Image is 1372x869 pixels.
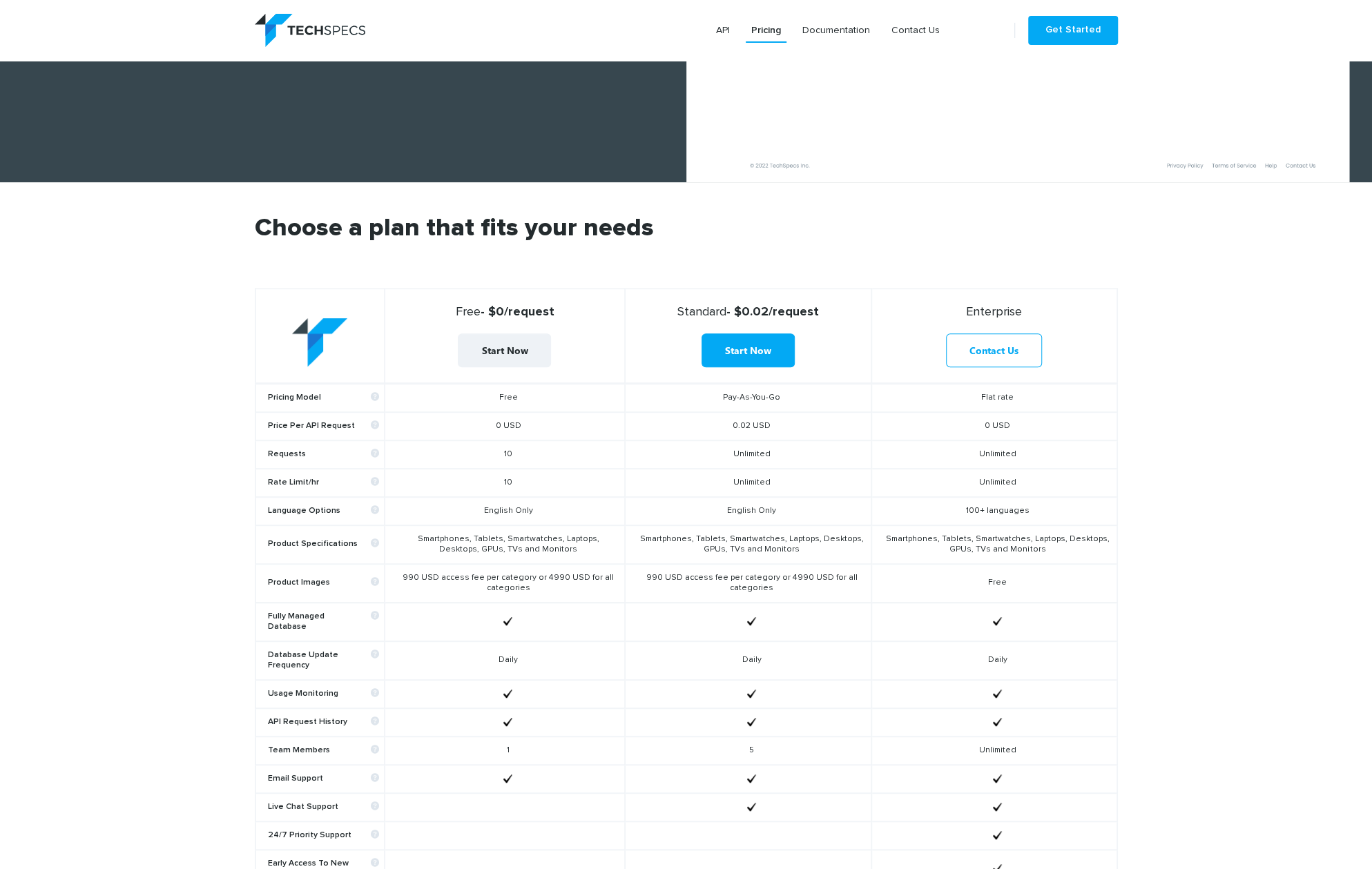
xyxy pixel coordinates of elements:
[625,412,871,440] td: 0.02 USD
[871,469,1117,497] td: Unlimited
[268,830,379,841] b: 24/7 Priority Support
[625,525,871,564] td: Smartphones, Tablets, Smartwatches, Laptops, Desktops, GPUs, TVs and Monitors
[871,564,1117,603] td: Free
[966,306,1022,318] span: Enterprise
[268,802,379,812] b: Live Chat Support
[385,564,625,603] td: 990 USD access fee per category or 4990 USD for all categories
[268,612,379,632] b: Fully Managed Database
[455,306,480,318] span: Free
[871,736,1117,765] td: Unlimited
[268,449,379,460] b: Requests
[871,383,1117,412] td: Flat rate
[711,18,735,43] a: API
[797,18,876,43] a: Documentation
[385,412,625,440] td: 0 USD
[268,506,379,516] b: Language Options
[871,525,1117,564] td: Smartphones, Tablets, Smartwatches, Laptops, Desktops, GPUs, TVs and Monitors
[625,736,871,765] td: 5
[292,318,347,367] img: table-logo.png
[746,18,786,43] a: Pricing
[268,393,379,403] b: Pricing Model
[946,333,1042,367] a: Contact Us
[458,333,551,367] a: Start Now
[268,421,379,431] b: Price Per API Request
[625,641,871,680] td: Daily
[385,736,625,765] td: 1
[677,306,726,318] span: Standard
[625,564,871,603] td: 990 USD access fee per category or 4990 USD for all categories
[625,497,871,525] td: English Only
[255,14,365,47] img: logo
[268,717,379,728] b: API Request History
[385,641,625,680] td: Daily
[385,497,625,525] td: English Only
[1028,16,1118,45] a: Get Started
[871,412,1117,440] td: 0 USD
[268,689,379,699] b: Usage Monitoring
[268,650,379,671] b: Database Update Frequency
[391,304,619,320] strong: - $0/request
[625,469,871,497] td: Unlimited
[702,333,795,367] a: Start Now
[385,525,625,564] td: Smartphones, Tablets, Smartwatches, Laptops, Desktops, GPUs, TVs and Monitors
[268,745,379,756] b: Team Members
[625,383,871,412] td: Pay-As-You-Go
[631,304,865,320] strong: - $0.02/request
[268,774,379,784] b: Email Support
[886,18,945,43] a: Contact Us
[255,216,1118,288] h2: Choose a plan that fits your needs
[385,469,625,497] td: 10
[871,641,1117,680] td: Daily
[268,578,379,588] b: Product Images
[385,440,625,469] td: 10
[268,478,379,488] b: Rate Limit/hr
[385,383,625,412] td: Free
[871,440,1117,469] td: Unlimited
[625,440,871,469] td: Unlimited
[268,539,379,549] b: Product Specifications
[871,497,1117,525] td: 100+ languages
